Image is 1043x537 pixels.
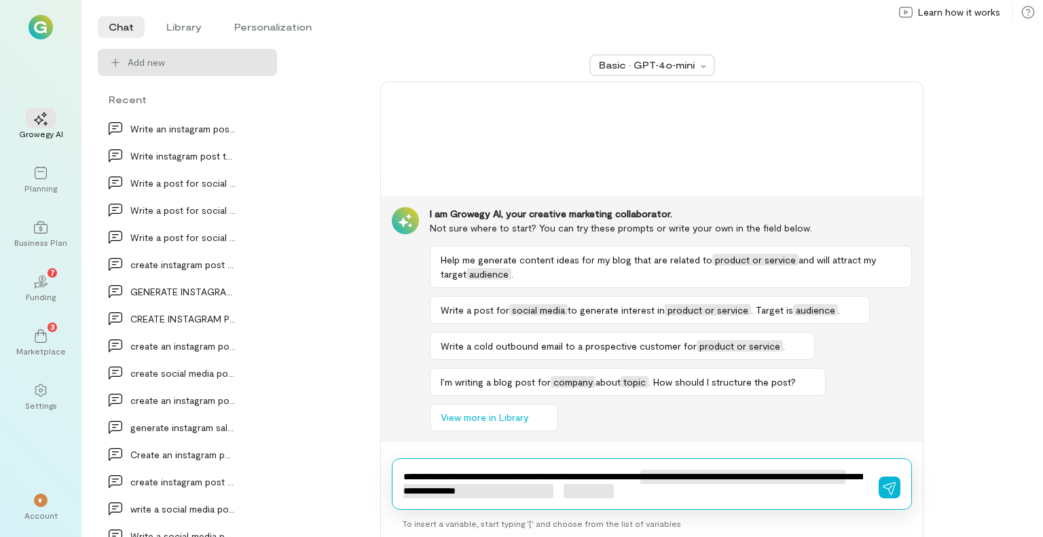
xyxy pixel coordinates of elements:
span: I’m writing a blog post for [441,376,551,388]
span: . [511,268,513,280]
div: create an instagram post saying happy [DATE] and… [130,339,236,353]
span: product or service [665,304,751,316]
span: 3 [50,320,55,333]
span: about [596,376,621,388]
a: Marketplace [16,318,65,367]
div: I am Growegy AI, your creative marketing collaborator. [430,207,912,221]
div: Write an instagram post for Dog lover about first… [130,122,236,136]
span: product or service [697,340,783,352]
a: Growegy AI [16,101,65,150]
span: Write a post for [441,304,509,316]
div: Write a post for social media to generate interes… [130,176,236,190]
a: Funding [16,264,65,313]
div: Business Plan [14,237,67,248]
div: Settings [25,400,57,411]
span: Add new [128,56,266,69]
div: Create an instagram post to highlight Spring bloo… [130,447,236,462]
li: Personalization [223,16,323,38]
span: Help me generate content ideas for my blog that are related to [441,254,712,265]
div: Write a post for social media to generate interes… [130,203,236,217]
li: Chat [98,16,145,38]
button: Help me generate content ideas for my blog that are related toproduct or serviceand will attract ... [430,246,912,288]
span: 7 [50,266,55,278]
a: Business Plan [16,210,65,259]
span: to generate interest in [568,304,665,316]
span: audience [793,304,838,316]
li: Library [155,16,213,38]
div: CREATE INSTAGRAM POST FOR Dog owner ANNOUNCING SP… [130,312,236,326]
div: Recent [98,92,277,107]
div: Not sure where to start? You can try these prompts or write your own in the field below. [430,221,912,235]
a: Planning [16,155,65,204]
span: View more in Library [441,411,528,424]
span: social media [509,304,568,316]
div: Planning [24,183,57,193]
div: Funding [26,291,56,302]
span: company [551,376,596,388]
div: Write instagram post to get Dog owner excited abo… [130,149,236,163]
div: create an instagram post after Re-Leashed (Patent… [130,393,236,407]
div: Account [24,510,58,521]
span: product or service [712,254,799,265]
button: Write a cold outbound email to a prospective customer forproduct or service. [430,332,815,360]
div: create instagram post for Dog owner Dog lover to… [130,475,236,489]
div: *Account [16,483,65,532]
button: I’m writing a blog post forcompanyabouttopic. How should I structure the post? [430,368,826,396]
a: Settings [16,373,65,422]
div: GENERATE INSTAGRAM POST THANKING FOR SMALL BUSINE… [130,284,236,299]
div: Write a post for social media to generate interes… [130,230,236,244]
div: Marketplace [16,346,66,356]
div: Growegy AI [19,128,63,139]
span: . [783,340,785,352]
span: . Target is [751,304,793,316]
span: . [838,304,840,316]
div: create instagram post detailing our first vendor… [130,257,236,272]
button: View more in Library [430,404,558,431]
div: generate instagram sales post for Dog owner for S… [130,420,236,434]
span: Learn how it works [918,5,1000,19]
span: topic [621,376,648,388]
button: Write a post forsocial mediato generate interest inproduct or service. Target isaudience. [430,296,870,324]
div: Basic · GPT‑4o‑mini [599,58,697,72]
div: To insert a variable, start typing ‘[’ and choose from the list of variables [392,510,912,537]
span: audience [466,268,511,280]
span: . How should I structure the post? [648,376,796,388]
div: write a social media post to engage followers wit… [130,502,236,516]
span: Write a cold outbound email to a prospective customer for [441,340,697,352]
div: create social media post highlighting Bunny flora… [130,366,236,380]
